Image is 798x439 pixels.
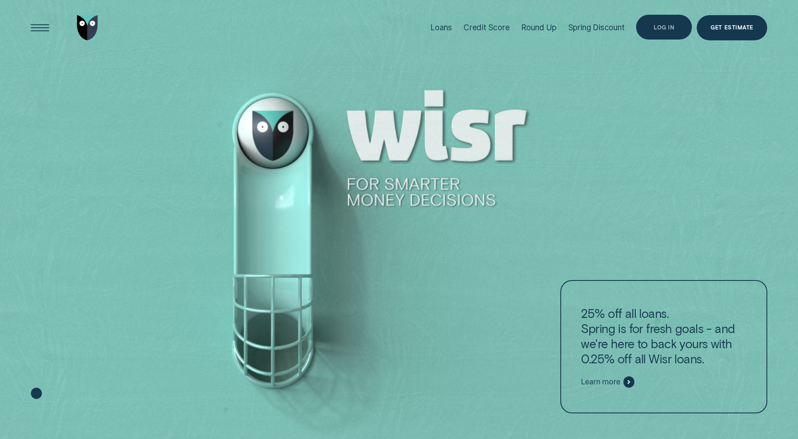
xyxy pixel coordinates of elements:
a: Get Estimate [697,15,767,40]
div: Credit Score [464,23,510,32]
img: Wisr [77,15,98,40]
p: 25% off all loans. Spring is for fresh goals - and we're here to back yours with 0.25% off all Wi... [581,306,746,366]
span: Learn more [581,377,620,386]
div: Spring Discount [568,23,625,32]
a: 25% off all loans.Spring is for fresh goals - and we're here to back yours with 0.25% off all Wis... [560,280,767,413]
button: Log in [636,15,692,40]
div: Loans [430,23,452,32]
div: Round Up [521,23,557,32]
button: Open Menu [27,15,53,40]
div: Log in [654,25,674,30]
